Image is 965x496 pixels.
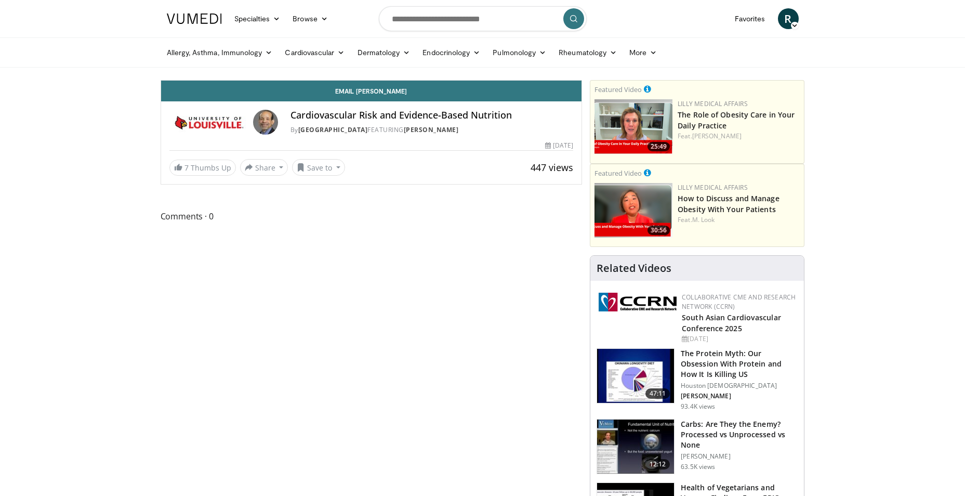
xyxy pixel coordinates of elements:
[184,163,189,173] span: 7
[678,110,795,130] a: The Role of Obesity Care in Your Daily Practice
[681,382,798,390] p: Houston [DEMOGRAPHIC_DATA]
[594,183,672,238] img: c98a6a29-1ea0-4bd5-8cf5-4d1e188984a7.png.150x105_q85_crop-smart_upscale.png
[597,420,674,474] img: c2d3ec31-7efe-4a13-b25b-7030c7e1d5d4.150x105_q85_crop-smart_upscale.jpg
[678,183,748,192] a: Lilly Medical Affairs
[594,168,642,178] small: Featured Video
[645,459,670,469] span: 12:12
[597,419,798,474] a: 12:12 Carbs: Are They the Enemy? Processed vs Unprocessed vs None [PERSON_NAME] 63.5K views
[167,14,222,24] img: VuMedi Logo
[351,42,417,63] a: Dermatology
[594,183,672,238] a: 30:56
[486,42,552,63] a: Pulmonology
[681,402,715,411] p: 93.4K views
[416,42,486,63] a: Endocrinology
[681,452,798,461] p: [PERSON_NAME]
[531,161,573,174] span: 447 views
[681,463,715,471] p: 63.5K views
[678,215,800,225] div: Feat.
[169,160,236,176] a: 7 Thumbs Up
[599,293,677,311] img: a04ee3ba-8487-4636-b0fb-5e8d268f3737.png.150x105_q85_autocrop_double_scale_upscale_version-0.2.png
[597,349,674,403] img: b7b8b05e-5021-418b-a89a-60a270e7cf82.150x105_q85_crop-smart_upscale.jpg
[594,85,642,94] small: Featured Video
[161,210,583,223] span: Comments 0
[647,142,670,151] span: 25:49
[298,125,368,134] a: [GEOGRAPHIC_DATA]
[594,99,672,154] a: 25:49
[692,132,742,140] a: [PERSON_NAME]
[169,110,249,135] img: University of Louisville
[647,226,670,235] span: 30:56
[545,141,573,150] div: [DATE]
[597,348,798,411] a: 47:11 The Protein Myth: Our Obsession With Protein and How It Is Killing US Houston [DEMOGRAPHIC_...
[682,334,796,344] div: [DATE]
[279,42,351,63] a: Cardiovascular
[682,312,781,333] a: South Asian Cardiovascular Conference 2025
[623,42,663,63] a: More
[681,348,798,380] h3: The Protein Myth: Our Obsession With Protein and How It Is Killing US
[161,42,279,63] a: Allergy, Asthma, Immunology
[290,125,573,135] div: By FEATURING
[681,419,798,450] h3: Carbs: Are They the Enemy? Processed vs Unprocessed vs None
[594,99,672,154] img: e1208b6b-349f-4914-9dd7-f97803bdbf1d.png.150x105_q85_crop-smart_upscale.png
[404,125,459,134] a: [PERSON_NAME]
[678,132,800,141] div: Feat.
[290,110,573,121] h4: Cardiovascular Risk and Evidence-Based Nutrition
[692,215,715,224] a: M. Look
[286,8,334,29] a: Browse
[597,262,671,275] h4: Related Videos
[253,110,278,135] img: Avatar
[552,42,623,63] a: Rheumatology
[228,8,287,29] a: Specialties
[778,8,799,29] a: R
[292,159,345,176] button: Save to
[678,99,748,108] a: Lilly Medical Affairs
[682,293,796,311] a: Collaborative CME and Research Network (CCRN)
[161,81,582,101] a: Email [PERSON_NAME]
[729,8,772,29] a: Favorites
[645,388,670,399] span: 47:11
[681,392,798,400] p: [PERSON_NAME]
[240,159,288,176] button: Share
[379,6,587,31] input: Search topics, interventions
[678,193,779,214] a: How to Discuss and Manage Obesity With Your Patients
